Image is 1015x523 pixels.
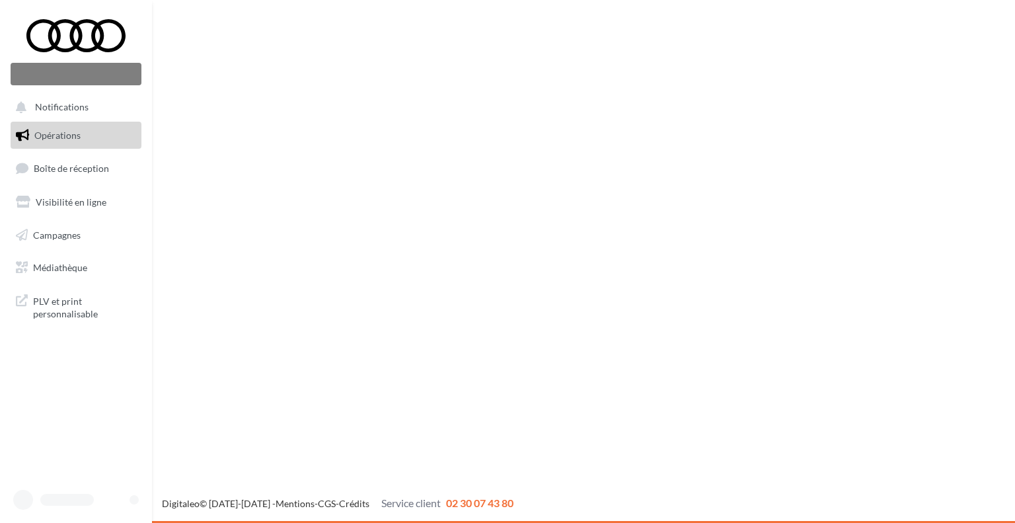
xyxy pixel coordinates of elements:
[34,130,81,141] span: Opérations
[318,498,336,509] a: CGS
[162,498,200,509] a: Digitaleo
[33,229,81,240] span: Campagnes
[11,63,141,85] div: Nouvelle campagne
[34,163,109,174] span: Boîte de réception
[8,122,144,149] a: Opérations
[446,497,513,509] span: 02 30 07 43 80
[381,497,441,509] span: Service client
[36,196,106,208] span: Visibilité en ligne
[8,221,144,249] a: Campagnes
[8,287,144,326] a: PLV et print personnalisable
[276,498,315,509] a: Mentions
[33,262,87,273] span: Médiathèque
[162,498,513,509] span: © [DATE]-[DATE] - - -
[33,292,136,321] span: PLV et print personnalisable
[8,188,144,216] a: Visibilité en ligne
[35,102,89,113] span: Notifications
[339,498,369,509] a: Crédits
[8,254,144,282] a: Médiathèque
[8,154,144,182] a: Boîte de réception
